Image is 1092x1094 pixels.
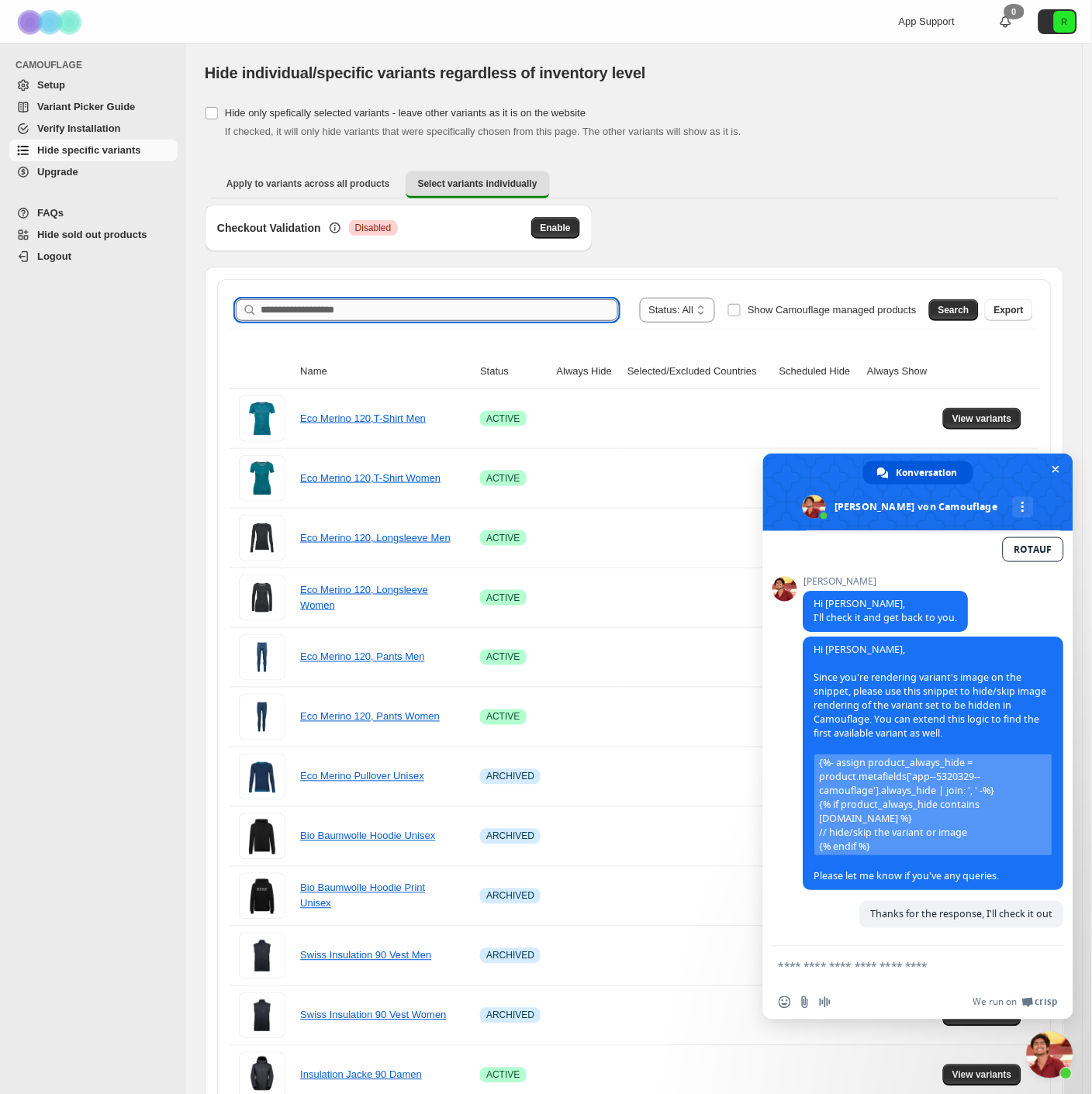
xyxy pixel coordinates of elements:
span: ACTIVE [486,532,520,544]
span: App Support [899,16,955,27]
span: Hide individual/specific variants regardless of inventory level [205,64,646,81]
th: Scheduled Hide [775,354,863,389]
span: Search [938,304,969,316]
textarea: Verfassen Sie Ihre Nachricht… [779,960,1024,974]
a: Eco Merino 120,T-Shirt Women [300,472,441,484]
span: ARCHIVED [486,950,534,962]
span: Logout [37,250,71,262]
div: 0 [1004,4,1025,19]
span: Variant Picker Guide [37,101,135,112]
span: Upgrade [37,166,78,178]
a: Eco Merino 120,T-Shirt Men [300,412,426,424]
img: Camouflage [12,1,90,43]
span: Hide sold out products [37,229,147,240]
button: Avatar with initials R [1038,9,1077,34]
th: Always Show [863,354,939,389]
span: {%- assign product_always_hide = product.metafields['app--5320329--camouflage'].always_hide | joi... [815,755,1052,856]
img: Bio Baumwolle Hoodie Unisex [239,813,285,860]
img: Eco Merino 120, Longsleeve Women [239,575,285,621]
h3: Checkout Validation [217,220,321,236]
th: Selected/Excluded Countries [623,354,775,389]
div: Chat schließen [1027,1032,1073,1078]
span: ACTIVE [486,472,520,485]
th: Always Hide [552,354,623,389]
button: Export [985,299,1033,321]
span: Setup [37,79,65,91]
a: Hide sold out products [9,224,178,246]
a: Eco Merino 120, Pants Men [300,651,424,663]
text: R [1062,17,1068,26]
img: Eco Merino 120, Pants Women [239,694,285,740]
a: Verify Installation [9,118,178,140]
a: Eco Merino 120, Longsleeve Men [300,532,451,544]
a: ROTAUF [1003,537,1064,562]
span: Disabled [355,222,392,234]
button: View variants [943,1065,1021,1086]
span: Crisp [1035,996,1058,1009]
button: Apply to variants across all products [214,171,403,196]
span: ACTIVE [486,1069,520,1082]
img: Eco Merino 120, Longsleeve Men [239,515,285,561]
img: Eco Merino 120, Pants Men [239,634,285,681]
img: Swiss Insulation 90 Vest Men [239,933,285,979]
span: Show Camouflage managed products [748,304,917,316]
span: ARCHIVED [486,771,534,783]
span: ARCHIVED [486,830,534,843]
span: ACTIVE [486,592,520,604]
a: Eco Merino Pullover Unisex [300,771,424,782]
a: Bio Baumwolle Hoodie Print Unisex [300,882,425,909]
span: Verify Installation [37,123,121,134]
span: Datei senden [799,996,811,1009]
span: Hide specific variants [37,144,141,156]
span: ARCHIVED [486,1009,534,1022]
span: CAMOUFLAGE [16,59,178,71]
span: Thanks for the response, I'll check it out [871,908,1053,921]
span: ACTIVE [486,711,520,723]
span: Enable [541,222,571,234]
img: Bio Baumwolle Hoodie Print Unisex [239,873,285,920]
span: FAQs [37,207,64,219]
span: Audionachricht aufzeichnen [819,996,831,1009]
span: Konversation [897,461,958,485]
a: Upgrade [9,161,178,183]
span: View variants [952,1069,1012,1082]
span: ACTIVE [486,651,520,664]
span: Einen Emoji einfügen [779,996,791,1009]
a: FAQs [9,202,178,224]
a: Setup [9,74,178,96]
a: Bio Baumwolle Hoodie Unisex [300,830,435,842]
span: ACTIVE [486,412,520,425]
span: Chat schließen [1048,461,1064,478]
a: 0 [998,14,1014,29]
button: View variants [943,408,1021,430]
a: Insulation Jacke 90 Damen [300,1069,422,1081]
span: Select variants individually [418,178,537,190]
a: We run onCrisp [973,996,1058,1009]
a: Swiss Insulation 90 Vest Men [300,950,431,961]
span: Avatar with initials R [1054,11,1076,33]
span: Hide only spefically selected variants - leave other variants as it is on the website [225,107,586,119]
button: Search [929,299,979,321]
img: Swiss Insulation 90 Vest Women [239,992,285,1039]
th: Status [475,354,551,389]
button: Select variants individually [406,171,550,198]
a: Eco Merino 120, Pants Women [300,711,440,723]
img: Eco Merino 120,T-Shirt Women [239,455,285,502]
span: Apply to variants across all products [226,178,390,190]
th: Name [295,354,475,389]
a: Logout [9,246,178,267]
img: Eco Merino Pullover Unisex [239,754,285,800]
button: Enable [531,217,580,239]
span: View variants [952,412,1012,425]
div: Mehr Kanäle [1013,497,1034,518]
img: Eco Merino 120,T-Shirt Men [239,395,285,442]
span: If checked, it will only hide variants that were specifically chosen from this page. The other va... [225,126,741,137]
span: [PERSON_NAME] [803,576,969,587]
a: Variant Picker Guide [9,96,178,118]
span: Hi [PERSON_NAME], I'll check it and get back to you. [814,598,958,625]
a: Hide specific variants [9,140,178,161]
span: We run on [973,996,1018,1009]
div: Konversation [863,461,973,485]
span: Hi [PERSON_NAME], Since you're rendering variant's image on the snippet, please use this snippet ... [814,644,1053,883]
span: ARCHIVED [486,890,534,902]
